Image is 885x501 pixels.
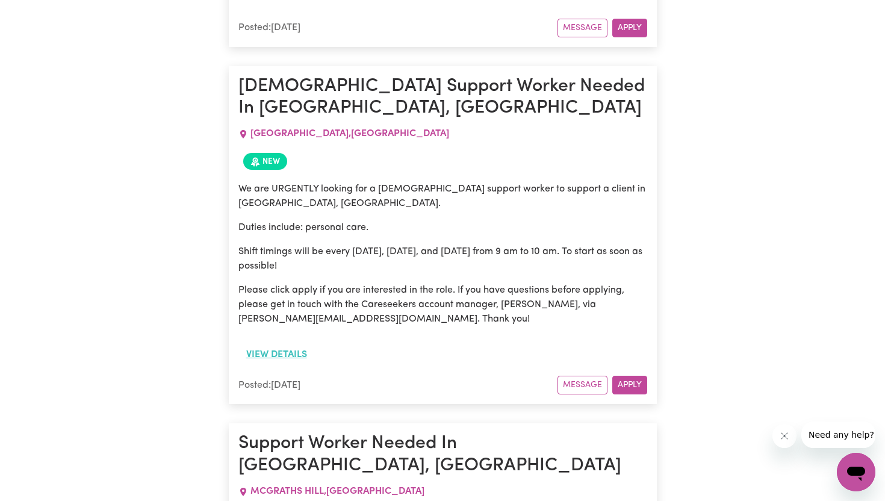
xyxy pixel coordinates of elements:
[238,433,647,477] h1: Support Worker Needed In [GEOGRAPHIC_DATA], [GEOGRAPHIC_DATA]
[837,453,875,491] iframe: Button to launch messaging window
[250,487,424,496] span: MCGRATHS HILL , [GEOGRAPHIC_DATA]
[557,19,607,37] button: Message
[238,20,557,35] div: Posted: [DATE]
[238,220,647,235] p: Duties include: personal care.
[238,182,647,211] p: We are URGENTLY looking for a [DEMOGRAPHIC_DATA] support worker to support a client in [GEOGRAPHI...
[243,153,287,170] span: Job posted within the last 30 days
[238,343,315,366] button: View details
[238,244,647,273] p: Shift timings will be every [DATE], [DATE], and [DATE] from 9 am to 10 am. To start as soon as po...
[250,129,449,138] span: [GEOGRAPHIC_DATA] , [GEOGRAPHIC_DATA]
[612,376,647,394] button: Apply for this job
[557,376,607,394] button: Message
[238,76,647,120] h1: [DEMOGRAPHIC_DATA] Support Worker Needed In [GEOGRAPHIC_DATA], [GEOGRAPHIC_DATA]
[238,283,647,326] p: Please click apply if you are interested in the role. If you have questions before applying, plea...
[801,422,875,448] iframe: Message from company
[238,378,557,393] div: Posted: [DATE]
[772,424,796,448] iframe: Close message
[612,19,647,37] button: Apply for this job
